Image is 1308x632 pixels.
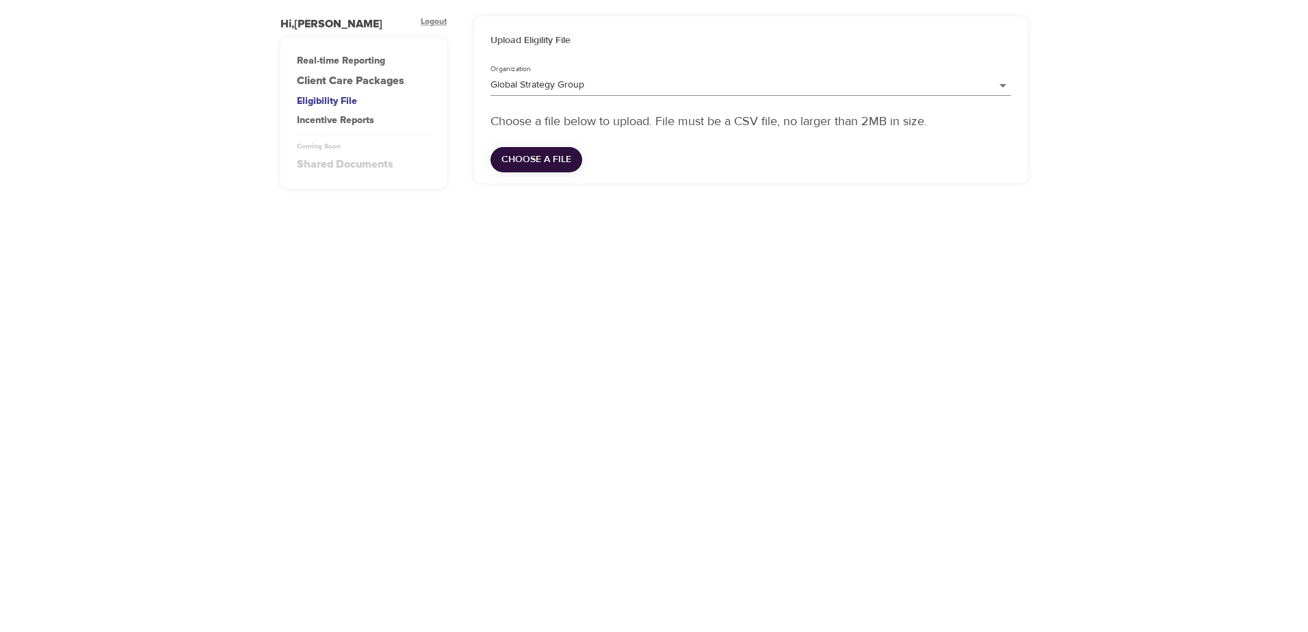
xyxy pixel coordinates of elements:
[280,16,382,32] div: Hi, [PERSON_NAME]
[297,94,430,108] div: Eligibility File
[490,147,582,172] button: Choose a file
[297,73,430,89] a: Client Care Packages
[421,16,447,32] div: Logout
[490,75,1011,96] div: Global Strategy Group
[297,54,430,68] div: Real-time Reporting
[297,157,430,172] div: Shared Documents
[297,142,430,151] div: Coming Soon
[297,114,430,127] div: Incentive Reports
[501,151,571,168] span: Choose a file
[490,66,531,73] label: Organization
[490,112,1011,131] p: Choose a file below to upload. File must be a CSV file, no larger than 2MB in size.
[490,33,1011,48] h6: Upload Eligility File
